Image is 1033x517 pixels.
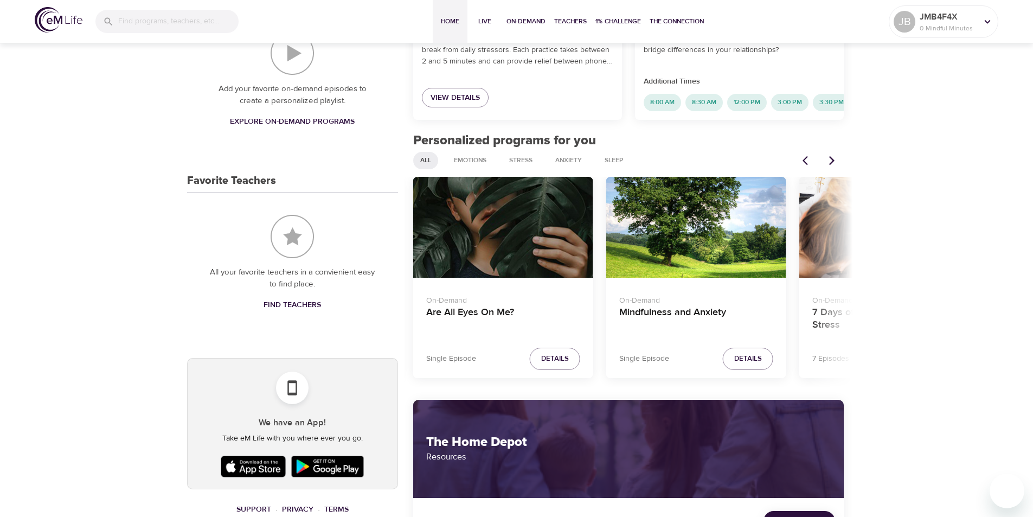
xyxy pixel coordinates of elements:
span: 1% Challenge [595,16,641,27]
p: Resources [426,450,831,463]
p: Add your favorite on-demand episodes to create a personalized playlist. [209,83,376,107]
button: Mindfulness and Anxiety [606,177,786,278]
div: Sleep [598,152,631,169]
li: · [318,502,320,517]
img: Apple App Store [218,453,288,480]
a: Explore On-Demand Programs [226,112,359,132]
div: 8:00 AM [644,94,681,111]
button: 7 Days of Managing Workplace Stress [799,177,979,278]
span: 8:00 AM [644,98,681,107]
img: Favorite Teachers [271,215,314,258]
p: 0 Mindful Minutes [920,23,977,33]
img: Google Play Store [288,453,367,480]
div: 3:00 PM [771,94,809,111]
img: On-Demand Playlist [271,31,314,75]
h4: Mindfulness and Anxiety [619,307,773,333]
span: 3:30 PM [813,98,850,107]
img: logo [35,7,82,33]
a: Privacy [282,505,313,514]
span: 3:00 PM [771,98,809,107]
button: Details [530,348,580,370]
span: Stress [503,156,539,165]
span: Home [437,16,463,27]
p: These brief practices can be used whenever you need a break from daily stressors. Each practice t... [422,33,613,67]
h3: Favorite Teachers [187,175,276,187]
p: JMB4F4X [920,10,977,23]
h2: Personalized programs for you [413,133,844,149]
span: Emotions [447,156,493,165]
p: 7 Episodes [812,353,849,365]
span: Find Teachers [264,298,321,312]
span: Details [541,353,569,365]
p: Take eM Life with you where ever you go. [196,433,389,444]
p: All your favorite teachers in a convienient easy to find place. [209,266,376,291]
a: Support [236,505,271,514]
button: Details [723,348,773,370]
span: Teachers [554,16,587,27]
p: Additional Times [644,76,835,87]
p: Single Episode [426,353,476,365]
a: Terms [324,505,349,514]
iframe: Button to launch messaging window [990,474,1024,508]
p: On-Demand [619,291,773,307]
a: Find Teachers [259,295,325,315]
span: On-Demand [506,16,546,27]
div: All [413,152,438,169]
h5: We have an App! [196,417,389,429]
div: Stress [502,152,540,169]
h4: Are All Eyes On Me? [426,307,580,333]
a: View Details [422,88,489,108]
span: The Connection [650,16,704,27]
h4: 7 Days of Managing Workplace Stress [812,307,966,333]
button: Next items [820,149,844,173]
span: Live [472,16,498,27]
p: Single Episode [619,353,669,365]
span: All [414,156,438,165]
h2: The Home Depot [426,435,831,450]
div: Emotions [447,152,493,169]
div: 8:30 AM [685,94,723,111]
nav: breadcrumb [187,502,398,517]
p: Mountains Or [GEOGRAPHIC_DATA]?: How can you bridge differences in your relationships? [644,33,835,56]
span: 8:30 AM [685,98,723,107]
p: On-Demand [426,291,580,307]
span: Sleep [598,156,630,165]
span: 12:00 PM [727,98,767,107]
div: 3:30 PM [813,94,850,111]
div: JB [894,11,915,33]
p: On-Demand [812,291,966,307]
span: View Details [431,91,480,105]
button: Previous items [796,149,820,173]
span: Explore On-Demand Programs [230,115,355,129]
span: Details [734,353,762,365]
li: · [275,502,278,517]
div: 12:00 PM [727,94,767,111]
span: Anxiety [549,156,588,165]
button: Are All Eyes On Me? [413,177,593,278]
div: Anxiety [548,152,589,169]
input: Find programs, teachers, etc... [118,10,239,33]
